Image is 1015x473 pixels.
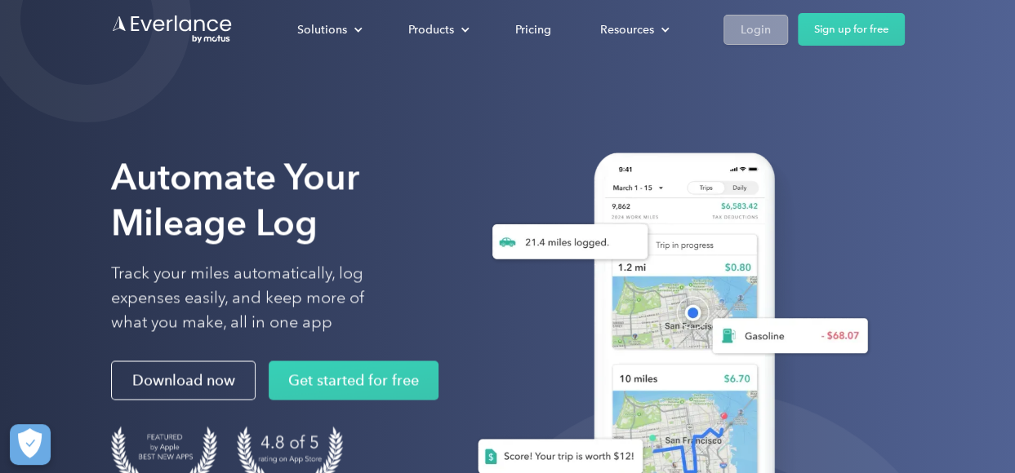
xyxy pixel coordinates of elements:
div: Pricing [515,20,551,40]
p: Track your miles automatically, log expenses easily, and keep more of what you make, all in one app [111,262,403,335]
button: Cookies Settings [10,424,51,465]
a: Get started for free [269,361,438,400]
div: Products [392,15,483,44]
div: Solutions [297,20,347,40]
a: Go to homepage [111,14,234,45]
div: Resources [600,20,654,40]
div: Solutions [281,15,376,44]
div: Products [408,20,454,40]
a: Sign up for free [798,13,905,46]
strong: Automate Your Mileage Log [111,155,359,244]
a: Pricing [499,15,568,44]
a: Download now [111,361,256,400]
a: Login [723,15,788,45]
div: Resources [584,15,683,44]
div: Login [741,20,771,40]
